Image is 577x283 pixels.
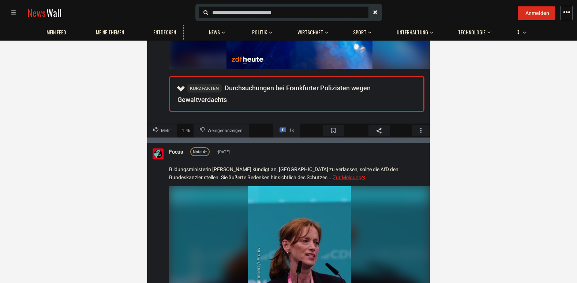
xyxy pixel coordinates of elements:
button: Anmelden [518,6,555,20]
a: Zur Meldung [333,175,365,181]
span: Wirtschaft [297,29,323,35]
div: 4+ [193,149,207,156]
button: Downvote [194,124,249,138]
span: Durchsuchungen bei Frankfurter Polizisten wegen Gewaltverdachts [177,84,371,103]
button: Politik [248,22,272,39]
summary: KurzfaktenDurchsuchungen bei Frankfurter Polizisten wegen Gewaltverdachts [170,77,423,111]
span: Share [368,125,390,136]
button: Technologie [454,22,491,39]
span: Entdecken [153,29,176,35]
a: Comment [273,124,300,138]
span: Kurzfakten [187,84,222,93]
span: Bookmark [323,125,344,136]
a: Sport [349,25,370,39]
span: Mein Feed [46,29,66,35]
a: Wirtschaft [294,25,327,39]
a: Focus [169,148,183,156]
span: [DATE] [217,149,230,155]
button: Upvote [147,124,177,138]
img: Profilbild von Focus [153,148,164,159]
span: Meine Themen [96,29,124,35]
span: Note: [193,150,203,155]
a: News [205,25,224,39]
span: Anmelden [525,10,549,16]
span: Weniger anzeigen [207,126,243,136]
span: News [27,6,46,19]
button: News [205,22,227,39]
a: Note:4+ [190,147,210,156]
span: Unterhaltung [397,29,428,35]
button: Unterhaltung [393,22,433,39]
button: Sport [349,22,371,39]
span: 1.4k [180,127,192,134]
span: Wall [46,6,61,19]
span: Mehr [161,126,171,136]
a: NewsWall [27,6,61,19]
a: Politik [248,25,271,39]
span: Politik [252,29,267,35]
span: Sport [353,29,366,35]
span: 1k [289,126,294,136]
span: News [209,29,220,35]
a: Unterhaltung [393,25,432,39]
span: Technologie [458,29,486,35]
div: Bildungsministerin [PERSON_NAME] kündigt an, [GEOGRAPHIC_DATA] zu verlassen, sollte die AfD den B... [169,165,424,182]
button: Wirtschaft [294,22,328,39]
a: Technologie [454,25,489,39]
